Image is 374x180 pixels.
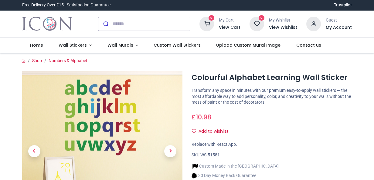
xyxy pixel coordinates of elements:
[269,17,297,23] div: My Wishlist
[107,42,133,48] span: Wall Murals
[259,15,264,21] sup: 0
[219,17,240,23] div: My Cart
[192,72,352,83] h1: Colourful Alphabet Learning Wall Sticker
[154,42,201,48] span: Custom Wall Stickers
[326,25,352,31] a: My Account
[192,129,196,133] i: Add to wishlist
[200,152,220,157] span: WS-51581
[192,142,352,148] div: Replace with React App.
[326,17,352,23] div: Guest
[192,126,234,137] button: Add to wishlistAdd to wishlist
[28,145,40,157] span: Previous
[250,21,264,26] a: 0
[22,15,72,32] a: Logo of Icon Wall Stickers
[164,145,176,157] span: Next
[98,17,113,31] button: Submit
[22,2,110,8] div: Free Delivery Over £15 - Satisfaction Guarantee
[192,163,279,169] li: Custom Made in the [GEOGRAPHIC_DATA]
[51,38,100,53] a: Wall Stickers
[192,113,211,122] span: £
[219,25,240,31] a: View Cart
[49,58,87,63] a: Numbers & Alphabet
[22,15,72,32] img: Icon Wall Stickers
[199,21,214,26] a: 0
[196,113,211,122] span: 10.98
[100,38,146,53] a: Wall Murals
[216,42,280,48] span: Upload Custom Mural Image
[192,88,352,105] p: Transform any space in minutes with our premium easy-to-apply wall stickers — the most affordable...
[32,58,42,63] a: Shop
[296,42,321,48] span: Contact us
[30,42,43,48] span: Home
[59,42,87,48] span: Wall Stickers
[334,2,352,8] a: Trustpilot
[192,152,352,158] div: SKU:
[192,172,279,179] li: 30 Day Money Back Guarantee
[209,15,214,21] sup: 0
[269,25,297,31] a: View Wishlist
